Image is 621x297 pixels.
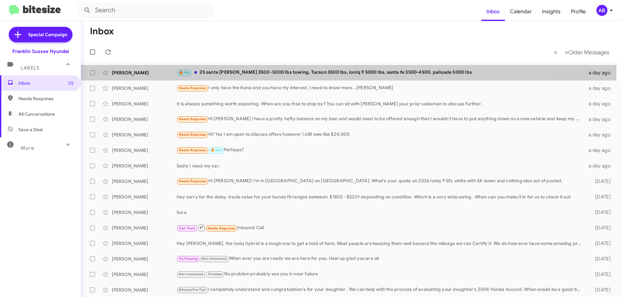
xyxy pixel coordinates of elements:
div: a day ago [585,132,616,138]
div: [PERSON_NAME] [112,240,177,247]
span: Labels [21,65,39,71]
a: Insights [537,2,566,21]
div: I only have the Kona and you have my interest, I need to know more...[PERSON_NAME] [177,84,585,92]
div: [PERSON_NAME] [112,225,177,231]
div: a day ago [585,163,616,169]
span: Older Messages [568,49,609,56]
div: It is always something worth exploring. When are you free to stop by? You can sit with [PERSON_NA... [177,101,585,107]
div: a day ago [585,147,616,154]
span: Needs Response [208,226,235,230]
span: Needs Response [179,133,206,137]
span: Save a Deal [18,126,43,133]
span: (1) [68,80,73,86]
span: Not-Interested [202,257,227,261]
div: No problem probably see you in near future [177,270,585,278]
div: [PERSON_NAME] [112,271,177,278]
span: Finished [208,272,222,276]
div: Inbound Call [177,224,585,232]
span: Bitesize Pro-Tip! [179,288,206,292]
div: AB [596,5,607,16]
div: When ever you are ready we are here for you. Heal up glad you are ok [177,255,585,262]
div: [PERSON_NAME] [112,256,177,262]
div: [DATE] [585,240,616,247]
div: Hi [PERSON_NAME]! I'm in [GEOGRAPHIC_DATA] on [GEOGRAPHIC_DATA]. What's your quote on 2026 Ioniq ... [177,177,585,185]
div: a day ago [585,101,616,107]
div: a day ago [585,116,616,122]
div: [DATE] [585,271,616,278]
a: Profile [566,2,591,21]
div: [PERSON_NAME] [112,132,177,138]
div: Hey [PERSON_NAME], the Ioniq hybrid is a tough one to get a hold of here. Most people are keeping... [177,240,585,247]
div: [DATE] [585,256,616,262]
a: Inbox [481,2,505,21]
div: Sure [177,209,585,216]
span: Not-Interested [179,272,204,276]
span: 🔥 Hot [211,148,222,152]
button: AB [591,5,614,16]
span: More [21,145,34,151]
div: Hey sorry for the delay, trade value for your honda fit ranges between $1820 - $5201 depending on... [177,194,585,200]
div: [DATE] [585,287,616,293]
div: 25 santa [PERSON_NAME] 3500 -5000 lbs towing, Tucson 3500 lbs, ioniq 9 5000 lbs, santa fe 3500-45... [177,69,585,76]
span: Needs Response [179,148,206,152]
nav: Page navigation example [550,46,613,59]
div: [PERSON_NAME] [112,209,177,216]
div: Franklin Sussex Hyundai [12,48,69,55]
a: Special Campaign [9,27,72,42]
span: All Conversations [18,111,55,117]
div: [DATE] [585,178,616,185]
span: Needs Response [179,179,206,183]
div: a day ago [585,69,616,76]
div: [PERSON_NAME] [112,69,177,76]
div: I completely understand and congratulation's for your daughter . We can help with the process of ... [177,286,585,293]
div: [PERSON_NAME] [112,101,177,107]
div: [PERSON_NAME] [112,147,177,154]
input: Search [78,3,214,18]
a: Calendar [505,2,537,21]
div: [PERSON_NAME] [112,178,177,185]
span: Call Them [179,226,196,230]
span: 🔥 Hot [179,70,190,75]
span: Needs Response [179,86,206,90]
span: Inbox [18,80,73,86]
div: [PERSON_NAME] [112,116,177,122]
span: « [554,48,557,56]
div: [DATE] [585,209,616,216]
div: Perhaps? [177,146,585,154]
div: [PERSON_NAME] [112,194,177,200]
div: [PERSON_NAME] [112,163,177,169]
div: Hi! Yes I am open to discuss offers however I still owe like $24,000 [177,131,585,138]
div: Sadly I need my car. [177,163,585,169]
button: Previous [550,46,561,59]
div: a day ago [585,85,616,91]
h1: Inbox [90,26,114,37]
span: Special Campaign [28,31,67,38]
div: [PERSON_NAME] [112,287,177,293]
div: [DATE] [585,225,616,231]
span: » [565,48,568,56]
span: Needs Response [18,95,73,102]
div: Hi [PERSON_NAME] I have a pretty hefty balance on my loan and would need to be offered enough tha... [177,115,585,123]
span: Needs Response [179,117,206,121]
button: Next [561,46,613,59]
div: [DATE] [585,194,616,200]
div: [PERSON_NAME] [112,85,177,91]
span: Try Pausing [179,257,198,261]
